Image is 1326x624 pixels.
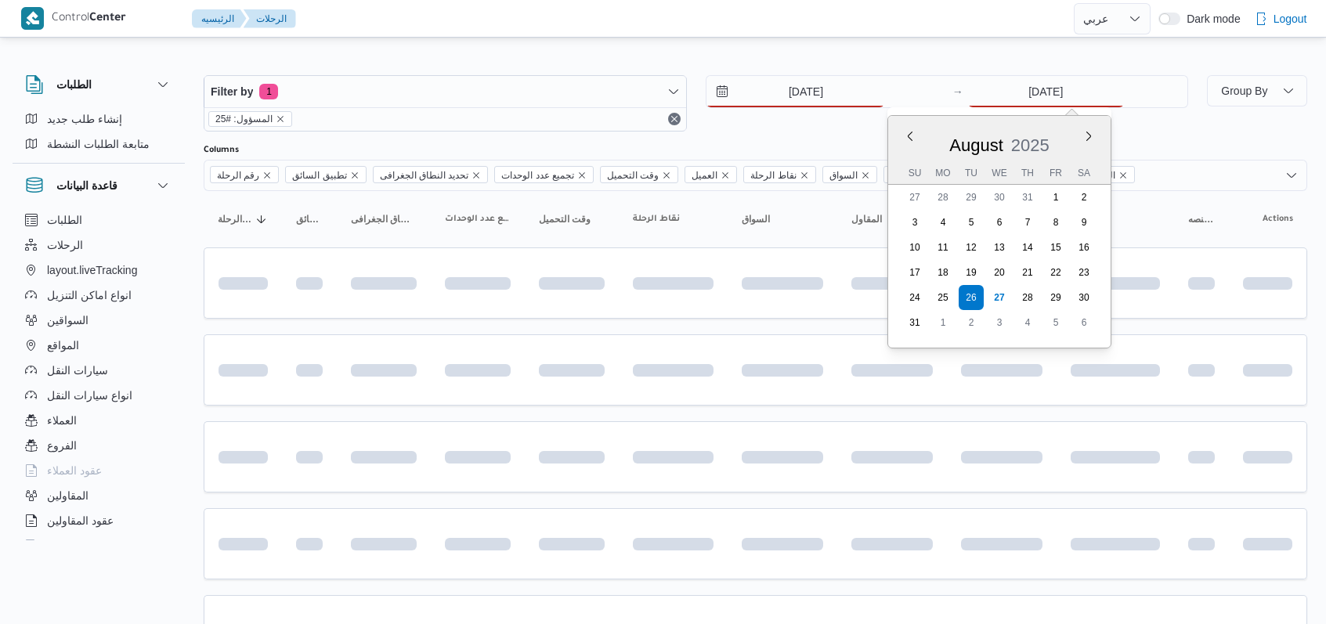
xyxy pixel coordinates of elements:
[533,207,611,232] button: وقت التحميل
[19,333,179,358] button: المواقع
[47,361,108,380] span: سيارات النقل
[959,235,984,260] div: day-12
[665,110,684,128] button: Remove
[930,285,956,310] div: day-25
[501,167,574,184] span: تجميع عدد الوحدات
[987,185,1012,210] div: day-30
[19,508,179,533] button: عقود المقاولين
[47,436,77,455] span: الفروع
[19,132,179,157] button: متابعة الطلبات النشطة
[13,207,185,546] div: قاعدة البيانات
[47,461,102,480] span: عقود العملاء
[1221,85,1267,97] span: Group By
[19,458,179,483] button: عقود العملاء
[19,533,179,558] button: اجهزة التليفون
[192,9,247,28] button: الرئيسيه
[987,285,1012,310] div: day-27
[861,171,870,180] button: Remove السواق from selection in this group
[968,76,1124,107] input: Press the down key to enter a popover containing a calendar. Press the escape key to close the po...
[949,135,1003,155] span: August
[902,235,927,260] div: day-10
[1071,235,1097,260] div: day-16
[1285,169,1298,182] button: Open list of options
[285,166,366,183] span: تطبيق السائق
[204,144,239,157] label: Columns
[255,213,268,225] svg: Sorted in descending order
[959,162,984,184] div: Tu
[959,285,984,310] div: day-26
[1248,3,1313,34] button: Logout
[930,235,956,260] div: day-11
[633,213,680,225] span: نقاط الرحلة
[577,171,587,180] button: Remove تجميع عدد الوحدات from selection in this group
[845,207,939,232] button: المقاول
[987,310,1012,335] div: day-3
[47,511,114,530] span: عقود المقاولين
[25,75,172,94] button: الطلبات
[290,207,329,232] button: تطبيق السائق
[902,185,927,210] div: day-27
[706,76,884,107] input: Press the down key to open a popover containing a calendar.
[47,211,82,229] span: الطلبات
[19,358,179,383] button: سيارات النقل
[1043,235,1068,260] div: day-15
[47,311,89,330] span: السواقين
[1015,210,1040,235] div: day-7
[1064,207,1166,232] button: الحاله
[952,86,963,97] div: →
[25,176,172,195] button: قاعدة البيانات
[539,213,591,225] span: وقت التحميل
[296,213,323,225] span: تطبيق السائق
[902,210,927,235] div: day-3
[215,112,273,126] span: المسؤول: #25
[930,310,956,335] div: day-1
[750,167,796,184] span: نقاط الرحلة
[350,171,360,180] button: Remove تطبيق السائق from selection in this group
[47,236,83,254] span: الرحلات
[47,486,89,505] span: المقاولين
[494,166,594,183] span: تجميع عدد الوحدات
[883,166,941,183] span: المقاول
[208,111,292,127] span: المسؤول: #25
[902,260,927,285] div: day-17
[743,166,815,183] span: نقاط الرحلة
[851,213,882,225] span: المقاول
[47,536,112,555] span: اجهزة التليفون
[47,411,77,430] span: العملاء
[1207,75,1307,106] button: Group By
[930,185,956,210] div: day-28
[373,166,489,183] span: تحديد النطاق الجغرافى
[987,210,1012,235] div: day-6
[218,213,252,225] span: رقم الرحلة; Sorted in descending order
[800,171,809,180] button: Remove نقاط الرحلة from selection in this group
[211,82,253,101] span: Filter by
[1263,213,1293,225] span: Actions
[1274,9,1307,28] span: Logout
[901,185,1098,335] div: month-2025-08
[276,114,285,124] button: remove selected entity
[1043,260,1068,285] div: day-22
[1015,260,1040,285] div: day-21
[959,310,984,335] div: day-2
[948,135,1004,156] div: Button. Open the month selector. August is currently selected.
[56,176,117,195] h3: قاعدة البيانات
[662,171,671,180] button: Remove وقت التحميل from selection in this group
[445,213,511,225] span: تجميع عدد الوحدات
[721,171,730,180] button: Remove العميل from selection in this group
[692,167,717,184] span: العميل
[959,185,984,210] div: day-29
[1010,135,1050,156] div: Button. Open the year selector. 2025 is currently selected.
[1015,285,1040,310] div: day-28
[902,285,927,310] div: day-24
[19,483,179,508] button: المقاولين
[210,166,279,183] span: رقم الرحلة
[822,166,877,183] span: السواق
[47,336,79,355] span: المواقع
[1015,185,1040,210] div: day-31
[902,162,927,184] div: Su
[1011,135,1050,155] span: 2025
[47,261,137,280] span: layout.liveTracking
[19,433,179,458] button: الفروع
[1082,130,1095,142] button: Next month
[1182,207,1221,232] button: المنصه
